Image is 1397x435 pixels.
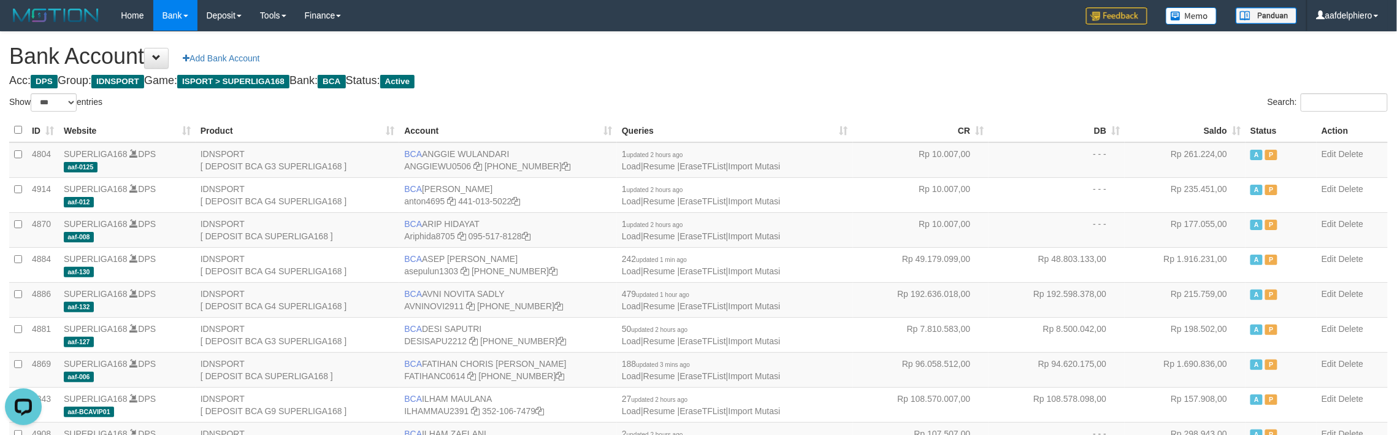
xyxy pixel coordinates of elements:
img: Button%20Memo.svg [1166,7,1217,25]
a: Resume [643,336,675,346]
td: IDNSPORT [ DEPOSIT BCA G3 SUPERLIGA168 ] [196,317,400,352]
a: Resume [643,371,675,381]
a: EraseTFList [680,196,726,206]
span: Paused [1265,150,1277,160]
a: Copy 3521067479 to clipboard [535,406,544,416]
td: IDNSPORT [ DEPOSIT BCA G3 SUPERLIGA168 ] [196,142,400,178]
td: Rp 198.502,00 [1125,317,1246,352]
a: SUPERLIGA168 [64,359,128,369]
a: Import Mutasi [729,371,781,381]
td: Rp 192.598.378,00 [989,282,1125,317]
span: Active [1250,360,1263,370]
a: Delete [1339,394,1363,404]
a: Load [622,161,641,171]
span: 27 [622,394,687,404]
span: Paused [1265,325,1277,335]
span: | | | [622,184,780,206]
span: | | | [622,324,780,346]
span: BCA [404,394,422,404]
td: DESI SAPUTRI [PHONE_NUMBER] [399,317,617,352]
td: 4881 [27,317,59,352]
a: Resume [643,301,675,311]
td: - - - [989,142,1125,178]
a: Add Bank Account [175,48,267,69]
input: Search: [1301,93,1388,112]
span: BCA [404,184,422,194]
td: 4886 [27,282,59,317]
span: aaf-130 [64,267,94,277]
th: Saldo: activate to sort column ascending [1125,118,1246,142]
a: Delete [1339,324,1363,334]
a: Copy 4062281875 to clipboard [549,266,557,276]
a: Delete [1339,149,1363,159]
td: DPS [59,387,196,422]
span: Active [1250,325,1263,335]
img: Feedback.jpg [1086,7,1147,25]
a: EraseTFList [680,406,726,416]
th: Action [1317,118,1388,142]
span: Active [1250,220,1263,230]
a: Copy AVNINOVI2911 to clipboard [466,301,475,311]
td: AVNI NOVITA SADLY [PHONE_NUMBER] [399,282,617,317]
a: FATIHANC0614 [404,371,465,381]
th: DB: activate to sort column ascending [989,118,1125,142]
th: Product: activate to sort column ascending [196,118,400,142]
a: SUPERLIGA168 [64,289,128,299]
a: Copy DESISAPU2212 to clipboard [469,336,478,346]
a: Edit [1322,289,1336,299]
span: Paused [1265,360,1277,370]
a: SUPERLIGA168 [64,394,128,404]
a: EraseTFList [680,266,726,276]
img: panduan.png [1236,7,1297,24]
td: 4804 [27,142,59,178]
span: BCA [404,359,422,369]
a: Copy anton4695 to clipboard [447,196,456,206]
span: BCA [404,324,422,334]
td: 4870 [27,212,59,247]
td: 4884 [27,247,59,282]
h4: Acc: Group: Game: Bank: Status: [9,75,1388,87]
span: | | | [622,219,780,241]
td: Rp 192.636.018,00 [853,282,989,317]
td: Rp 48.803.133,00 [989,247,1125,282]
span: 242 [622,254,687,264]
a: anton4695 [404,196,445,206]
span: DPS [31,75,58,88]
td: ANGGIE WULANDARI [PHONE_NUMBER] [399,142,617,178]
a: Edit [1322,359,1336,369]
a: Delete [1339,289,1363,299]
a: Load [622,266,641,276]
td: DPS [59,352,196,387]
td: ASEP [PERSON_NAME] [PHONE_NUMBER] [399,247,617,282]
a: Delete [1339,254,1363,264]
a: Import Mutasi [729,196,781,206]
td: Rp 261.224,00 [1125,142,1246,178]
a: Ariphida8705 [404,231,455,241]
span: Paused [1265,290,1277,300]
td: Rp 10.007,00 [853,142,989,178]
a: Edit [1322,324,1336,334]
span: updated 2 hours ago [632,396,688,403]
span: Paused [1265,395,1277,405]
a: SUPERLIGA168 [64,254,128,264]
td: IDNSPORT [ DEPOSIT BCA SUPERLIGA168 ] [196,352,400,387]
a: Load [622,371,641,381]
td: Rp 96.058.512,00 [853,352,989,387]
span: Active [1250,395,1263,405]
a: SUPERLIGA168 [64,184,128,194]
td: DPS [59,142,196,178]
a: Copy ANGGIEWU0506 to clipboard [473,161,482,171]
th: Account: activate to sort column ascending [399,118,617,142]
a: Edit [1322,219,1336,229]
td: Rp 94.620.175,00 [989,352,1125,387]
a: EraseTFList [680,231,726,241]
a: ILHAMMAU2391 [404,406,469,416]
a: DESISAPU2212 [404,336,467,346]
td: Rp 7.810.583,00 [853,317,989,352]
td: Rp 1.916.231,00 [1125,247,1246,282]
td: Rp 235.451,00 [1125,177,1246,212]
a: Copy 0955178128 to clipboard [522,231,530,241]
td: Rp 49.179.099,00 [853,247,989,282]
a: Copy 4062281727 to clipboard [556,371,565,381]
a: Copy asepulun1303 to clipboard [461,266,469,276]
